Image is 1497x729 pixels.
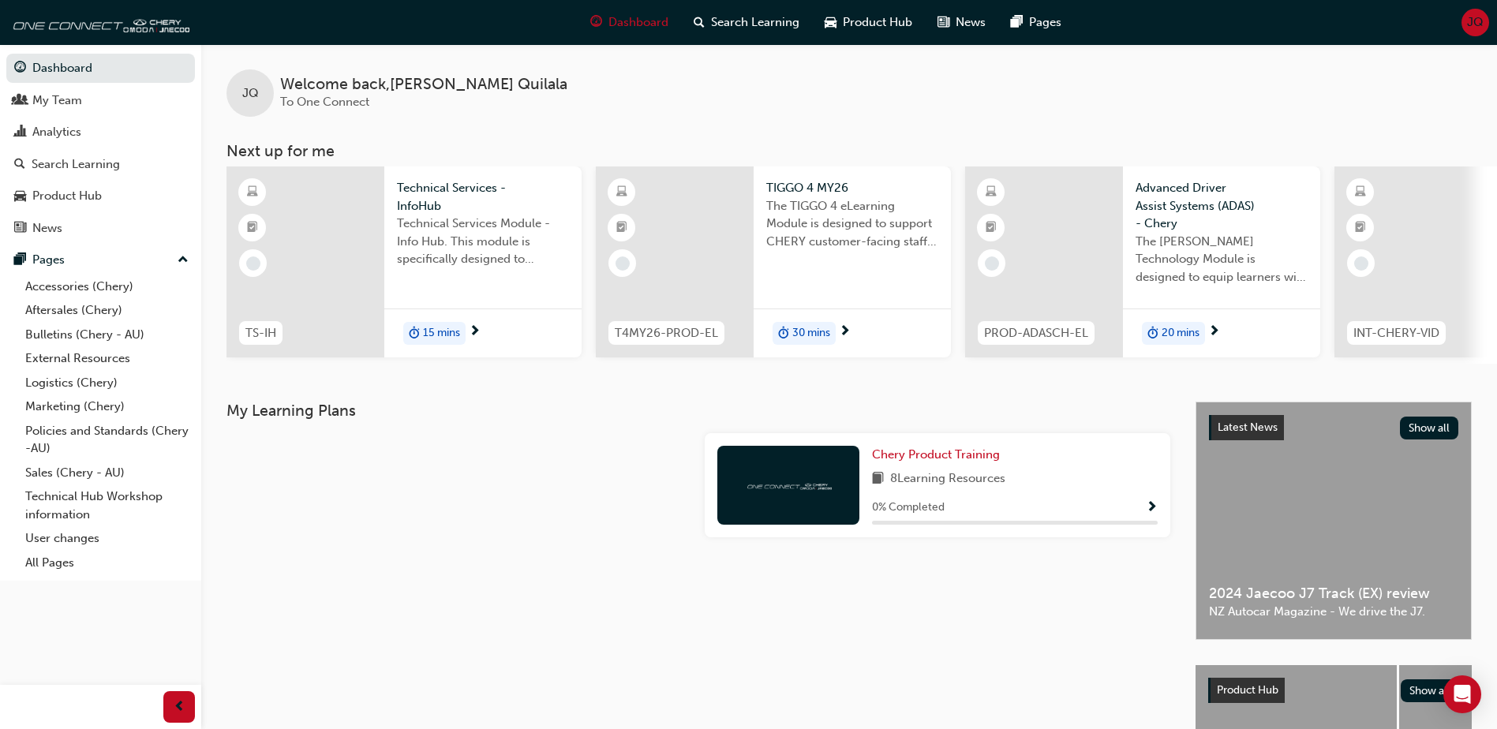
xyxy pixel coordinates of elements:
[1208,325,1220,339] span: next-icon
[6,181,195,211] a: Product Hub
[14,62,26,76] span: guage-icon
[19,298,195,323] a: Aftersales (Chery)
[1217,683,1278,697] span: Product Hub
[19,323,195,347] a: Bulletins (Chery - AU)
[937,13,949,32] span: news-icon
[1208,678,1459,703] a: Product HubShow all
[872,446,1006,464] a: Chery Product Training
[792,324,830,342] span: 30 mins
[19,371,195,395] a: Logistics (Chery)
[1353,324,1439,342] span: INT-CHERY-VID
[984,324,1088,342] span: PROD-ADASCH-EL
[247,182,258,203] span: learningResourceType_ELEARNING-icon
[32,251,65,269] div: Pages
[6,150,195,179] a: Search Learning
[681,6,812,39] a: search-iconSearch Learning
[246,256,260,271] span: learningRecordVerb_NONE-icon
[6,118,195,147] a: Analytics
[6,245,195,275] button: Pages
[32,219,62,237] div: News
[409,323,420,344] span: duration-icon
[226,166,582,357] a: TS-IHTechnical Services - InfoHubTechnical Services Module - Info Hub. This module is specificall...
[872,469,884,489] span: book-icon
[985,256,999,271] span: learningRecordVerb_NONE-icon
[1354,256,1368,271] span: learningRecordVerb_NONE-icon
[19,484,195,526] a: Technical Hub Workshop information
[174,697,185,717] span: prev-icon
[397,215,569,268] span: Technical Services Module - Info Hub. This module is specifically designed to address the require...
[1355,182,1366,203] span: learningResourceType_ELEARNING-icon
[1209,585,1458,603] span: 2024 Jaecoo J7 Track (EX) review
[19,551,195,575] a: All Pages
[1355,218,1366,238] span: booktick-icon
[1209,603,1458,621] span: NZ Autocar Magazine - We drive the J7.
[19,419,195,461] a: Policies and Standards (Chery -AU)
[1146,501,1158,515] span: Show Progress
[1461,9,1489,36] button: JQ
[245,324,276,342] span: TS-IH
[1400,417,1459,439] button: Show all
[280,95,369,109] span: To One Connect
[766,197,938,251] span: The TIGGO 4 eLearning Module is designed to support CHERY customer-facing staff with the product ...
[745,477,832,492] img: oneconnect
[925,6,998,39] a: news-iconNews
[1136,233,1308,286] span: The [PERSON_NAME] Technology Module is designed to equip learners with essential knowledge about ...
[825,13,836,32] span: car-icon
[1136,179,1308,233] span: Advanced Driver Assist Systems (ADAS) - Chery
[615,324,718,342] span: T4MY26-PROD-EL
[1209,415,1458,440] a: Latest NewsShow all
[1196,402,1472,640] a: Latest NewsShow all2024 Jaecoo J7 Track (EX) reviewNZ Autocar Magazine - We drive the J7.
[872,447,1000,462] span: Chery Product Training
[843,13,912,32] span: Product Hub
[986,218,997,238] span: booktick-icon
[998,6,1074,39] a: pages-iconPages
[19,394,195,419] a: Marketing (Chery)
[1443,675,1481,713] div: Open Intercom Messenger
[1011,13,1023,32] span: pages-icon
[8,6,189,38] img: oneconnect
[6,54,195,83] a: Dashboard
[608,13,668,32] span: Dashboard
[986,182,997,203] span: learningResourceType_ELEARNING-icon
[14,222,26,236] span: news-icon
[201,142,1497,160] h3: Next up for me
[1029,13,1061,32] span: Pages
[32,187,102,205] div: Product Hub
[19,461,195,485] a: Sales (Chery - AU)
[32,92,82,110] div: My Team
[890,469,1005,489] span: 8 Learning Resources
[19,275,195,299] a: Accessories (Chery)
[14,189,26,204] span: car-icon
[1467,13,1484,32] span: JQ
[32,123,81,141] div: Analytics
[711,13,799,32] span: Search Learning
[14,94,26,108] span: people-icon
[1146,498,1158,518] button: Show Progress
[247,218,258,238] span: booktick-icon
[1218,421,1278,434] span: Latest News
[6,50,195,245] button: DashboardMy TeamAnalyticsSearch LearningProduct HubNews
[616,182,627,203] span: learningResourceType_ELEARNING-icon
[32,155,120,174] div: Search Learning
[14,125,26,140] span: chart-icon
[280,76,567,94] span: Welcome back , [PERSON_NAME] Quilala
[616,256,630,271] span: learningRecordVerb_NONE-icon
[423,324,460,342] span: 15 mins
[956,13,986,32] span: News
[19,526,195,551] a: User changes
[616,218,627,238] span: booktick-icon
[872,499,945,517] span: 0 % Completed
[178,250,189,271] span: up-icon
[1401,679,1460,702] button: Show all
[14,253,26,267] span: pages-icon
[6,214,195,243] a: News
[590,13,602,32] span: guage-icon
[1147,323,1158,344] span: duration-icon
[839,325,851,339] span: next-icon
[242,84,259,103] span: JQ
[14,158,25,172] span: search-icon
[1162,324,1199,342] span: 20 mins
[578,6,681,39] a: guage-iconDashboard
